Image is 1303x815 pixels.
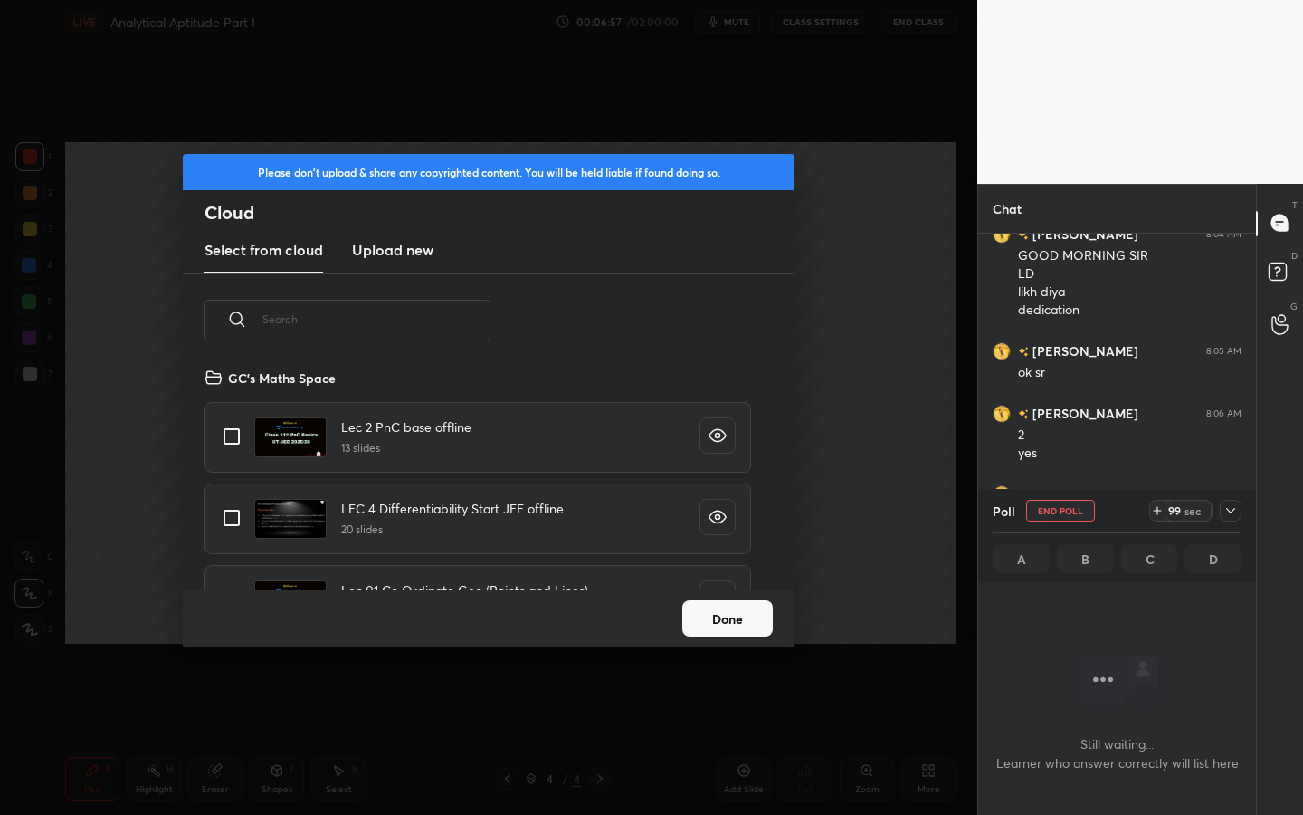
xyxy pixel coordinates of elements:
div: 8:07 AM [1207,488,1241,499]
img: 17312565417IMYRQ.pdf [254,580,327,620]
p: Chat [978,185,1036,233]
h5: 20 slides [341,522,564,538]
div: Please don't upload & share any copyrighted content. You will be held liable if found doing so. [183,154,794,190]
p: T [1292,198,1298,212]
div: 8:06 AM [1206,407,1241,418]
h4: Still waiting... Learner who answer correctly will list here [996,734,1239,772]
div: 2 [1018,427,1241,445]
h6: [PERSON_NAME] [1029,341,1138,360]
img: 839da062b98b4d0fbd2c516683be804b.jpg [993,341,1011,360]
img: 839da062b98b4d0fbd2c516683be804b.jpg [993,404,1011,422]
div: sec [1182,503,1203,518]
img: 1731256494UWRAE4.pdf [254,499,327,539]
h4: Poll [993,502,1015,521]
img: no-rating-badge.077c3623.svg [1018,347,1029,357]
h2: Cloud [204,201,794,225]
div: yes [1018,445,1241,463]
img: no-rating-badge.077c3623.svg [1018,409,1029,419]
h5: 13 slides [341,440,471,456]
input: Search [262,281,490,358]
h3: Upload new [352,239,433,261]
button: Done [682,600,773,637]
p: G [1290,300,1298,313]
p: D [1291,249,1298,263]
h4: GC's Maths Space [228,369,336,388]
h3: Select from cloud [204,239,323,261]
div: GOOD MORNING SIR [1018,247,1241,265]
button: End Poll [1026,500,1095,522]
div: 8:05 AM [1206,345,1241,356]
h6: [PERSON_NAME] [1029,404,1138,423]
div: likh diya [1018,283,1241,302]
h6: [PERSON_NAME] [1029,484,1138,503]
div: dedication [1018,302,1241,320]
div: ok sr [1018,364,1241,382]
div: 99 [1167,503,1182,518]
h4: LEC 4 Differentiability Start JEE offline [341,499,564,518]
div: LD [1018,265,1241,283]
h4: Lec 01 Co Ordinate Geo (Points and Lines) [341,580,588,599]
div: grid [978,234,1256,678]
div: grid [183,361,773,590]
div: 8:04 AM [1206,228,1241,239]
img: 1731151104OSWCLJ.pdf [254,417,327,457]
h6: [PERSON_NAME] [1029,225,1138,244]
img: no-rating-badge.077c3623.svg [1018,230,1029,240]
img: 839da062b98b4d0fbd2c516683be804b.jpg [993,225,1011,243]
h4: Lec 2 PnC base offline [341,417,471,436]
